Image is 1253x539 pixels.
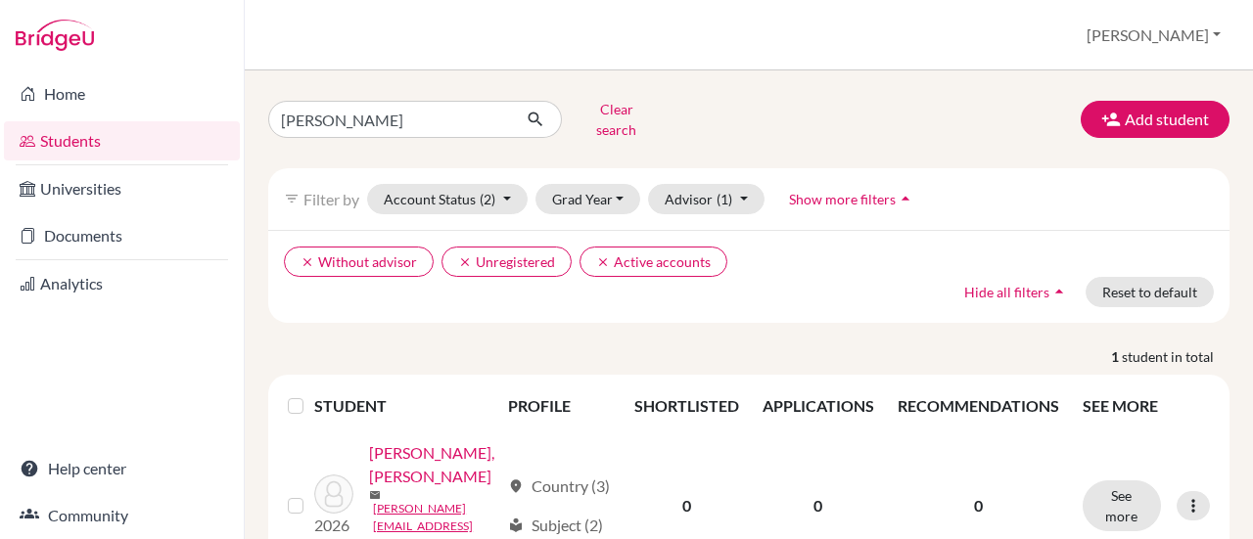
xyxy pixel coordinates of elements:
[301,255,314,269] i: clear
[508,478,524,494] span: location_on
[896,189,915,208] i: arrow_drop_up
[948,277,1086,307] button: Hide all filtersarrow_drop_up
[4,216,240,255] a: Documents
[1078,17,1230,54] button: [PERSON_NAME]
[4,121,240,160] a: Students
[580,247,727,277] button: clearActive accounts
[284,247,434,277] button: clearWithout advisor
[508,517,524,533] span: local_library
[367,184,528,214] button: Account Status(2)
[1071,382,1222,429] th: SEE MORE
[1081,101,1230,138] button: Add student
[4,264,240,303] a: Analytics
[369,489,381,501] span: mail
[1086,277,1214,307] button: Reset to default
[535,184,641,214] button: Grad Year
[789,191,896,207] span: Show more filters
[886,382,1071,429] th: RECOMMENDATIONS
[623,382,751,429] th: SHORTLISTED
[1122,346,1230,367] span: student in total
[751,382,886,429] th: APPLICATIONS
[1083,480,1161,531] button: See more
[314,514,353,537] p: 2026
[508,514,603,537] div: Subject (2)
[772,184,932,214] button: Show more filtersarrow_drop_up
[508,474,610,498] div: Country (3)
[480,191,495,207] span: (2)
[314,382,496,429] th: STUDENT
[898,494,1059,517] p: 0
[16,20,94,51] img: Bridge-U
[284,191,300,206] i: filter_list
[4,169,240,208] a: Universities
[4,449,240,488] a: Help center
[268,101,511,138] input: Find student by name...
[964,284,1049,300] span: Hide all filters
[562,94,671,145] button: Clear search
[458,255,472,269] i: clear
[1049,282,1069,301] i: arrow_drop_up
[596,255,610,269] i: clear
[4,496,240,535] a: Community
[717,191,732,207] span: (1)
[314,474,353,514] img: Danieluk, Anna
[303,190,359,208] span: Filter by
[4,74,240,113] a: Home
[648,184,765,214] button: Advisor(1)
[369,441,499,488] a: [PERSON_NAME], [PERSON_NAME]
[441,247,572,277] button: clearUnregistered
[1111,346,1122,367] strong: 1
[496,382,623,429] th: PROFILE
